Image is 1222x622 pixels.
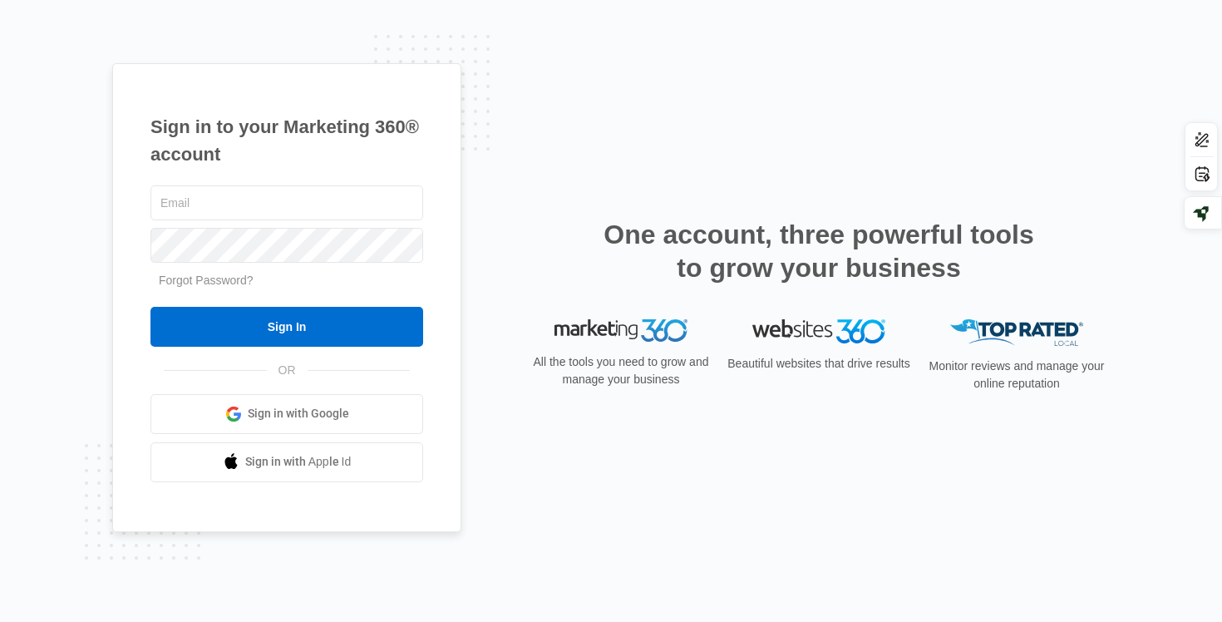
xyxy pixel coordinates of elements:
a: Sign in with Apple Id [150,442,423,482]
img: Marketing 360 [554,319,687,343]
input: Sign In [150,307,423,347]
h2: One account, three powerful tools to grow your business [599,218,1039,284]
span: Sign in with Google [248,405,349,422]
img: Top Rated Local [950,319,1083,347]
p: Monitor reviews and manage your online reputation [924,358,1110,392]
input: Email [150,185,423,220]
span: Sign in with Apple Id [245,453,352,471]
a: Sign in with Google [150,394,423,434]
img: Websites 360 [752,319,885,343]
p: All the tools you need to grow and manage your business [528,353,714,388]
span: OR [267,362,308,379]
p: Beautiful websites that drive results [726,355,912,373]
h1: Sign in to your Marketing 360® account [150,113,423,168]
a: Forgot Password? [159,274,254,287]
